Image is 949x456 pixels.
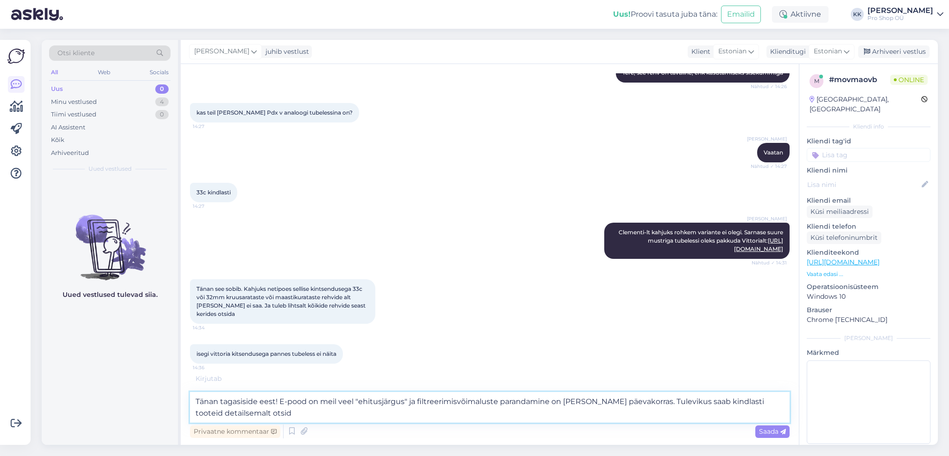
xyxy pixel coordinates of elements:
a: [PERSON_NAME]Pro Shop OÜ [867,7,943,22]
span: [PERSON_NAME] [194,46,249,57]
div: Web [96,66,112,78]
span: Tänan see sobib. Kahjuks netipoes sellise kintsendusega 33c või 32mm kruusarataste või maastikura... [196,285,367,317]
p: Chrome [TECHNICAL_ID] [807,315,930,325]
div: Arhiveeri vestlus [858,45,930,58]
span: 14:27 [193,123,228,130]
span: . [221,374,223,383]
p: Uued vestlused tulevad siia. [63,290,158,300]
button: Emailid [721,6,761,23]
span: isegi vittoria kitsendusega pannes tubeless ei näita [196,350,336,357]
span: Saada [759,427,786,436]
span: Nähtud ✓ 14:31 [752,259,787,266]
span: 33c kindlasti [196,189,231,196]
span: Nähtud ✓ 14:27 [751,163,787,170]
span: 14:34 [193,324,228,331]
span: kas teil [PERSON_NAME] Pdx v analoogi tubelessina on? [196,109,353,116]
div: Aktiivne [772,6,829,23]
div: Kõik [51,135,64,145]
div: Socials [148,66,171,78]
div: Tiimi vestlused [51,110,96,119]
b: Uus! [613,10,631,19]
div: Klienditugi [766,47,806,57]
span: Online [890,75,928,85]
div: Proovi tasuta juba täna: [613,9,717,20]
p: Märkmed [807,348,930,358]
span: Estonian [814,46,842,57]
div: Arhiveeritud [51,148,89,158]
div: [PERSON_NAME] [867,7,933,14]
div: Pro Shop OÜ [867,14,933,22]
span: Vaatan [764,149,783,156]
span: Estonian [718,46,747,57]
span: Uued vestlused [89,165,132,173]
div: Minu vestlused [51,97,97,107]
div: Privaatne kommentaar [190,425,280,438]
a: [URL][DOMAIN_NAME] [807,258,879,266]
div: juhib vestlust [262,47,309,57]
p: Kliendi telefon [807,222,930,231]
input: Lisa tag [807,148,930,162]
input: Lisa nimi [807,180,920,190]
p: Operatsioonisüsteem [807,282,930,292]
span: [PERSON_NAME] [747,215,787,222]
div: 0 [155,84,169,94]
p: Windows 10 [807,292,930,302]
div: 4 [155,97,169,107]
div: Kliendi info [807,122,930,131]
textarea: Tänan tagasiside eest! E-pood on meil veel "ehitusjärgus" ja filtreerimisvõimaluste parandamine o... [190,392,790,423]
div: 0 [155,110,169,119]
p: Kliendi nimi [807,166,930,175]
div: Küsi telefoninumbrit [807,231,881,244]
div: AI Assistent [51,123,85,132]
p: Klienditeekond [807,248,930,257]
div: KK [851,8,864,21]
p: Kliendi tag'id [807,136,930,146]
img: Askly Logo [7,47,25,65]
div: Kirjutab [190,374,790,384]
p: Brauser [807,305,930,315]
p: Kliendi email [807,196,930,206]
div: Klient [688,47,710,57]
div: # movmaovb [829,74,890,85]
p: Vaata edasi ... [807,270,930,278]
span: Otsi kliente [57,48,95,58]
span: 14:36 [193,364,228,371]
div: Uus [51,84,63,94]
div: [PERSON_NAME] [807,334,930,342]
span: m [814,77,819,84]
span: Clementi-lt kahjuks rohkem variante ei olegi. Sarnase suure mustriga tubelessi oleks pakkuda Vitt... [619,229,785,252]
span: [PERSON_NAME] [747,135,787,142]
span: Nähtud ✓ 14:26 [751,83,787,90]
span: 14:27 [193,203,228,210]
div: Küsi meiliaadressi [807,206,873,218]
img: No chats [42,198,178,282]
div: All [49,66,60,78]
div: [GEOGRAPHIC_DATA], [GEOGRAPHIC_DATA] [810,95,921,114]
